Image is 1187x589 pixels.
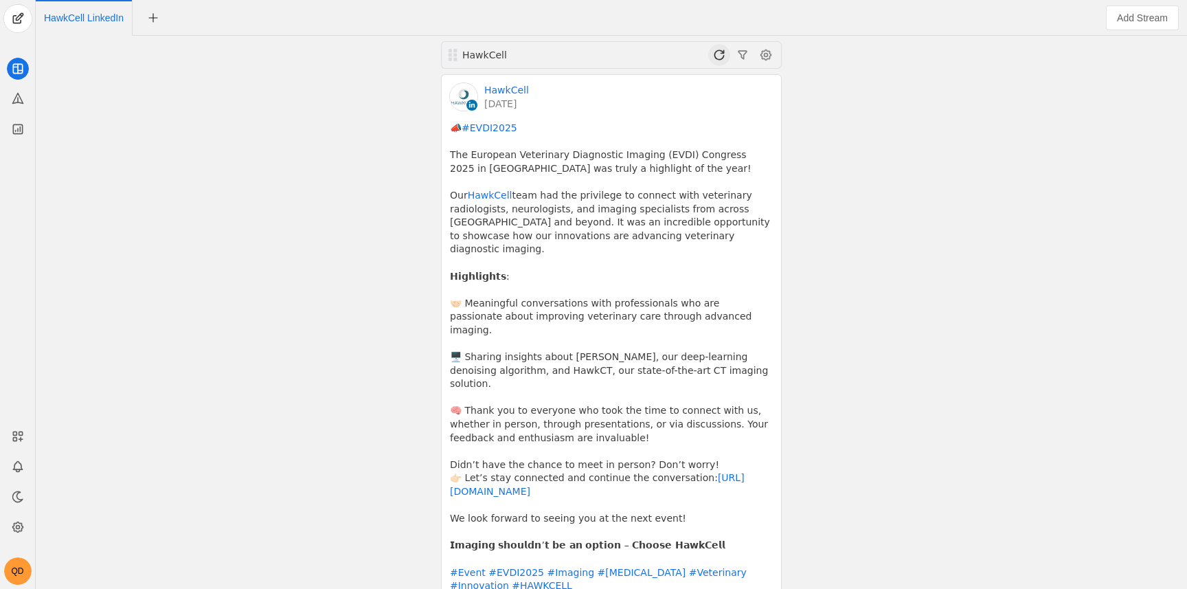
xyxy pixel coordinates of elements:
div: HawkCell [462,48,626,62]
a: #EVDI2025 [462,122,517,133]
app-icon-button: New Tab [141,12,166,23]
a: HawkCell [468,190,512,201]
button: QD [4,557,32,585]
a: #EVDI2025 [488,567,544,578]
button: Add Stream [1106,5,1179,30]
span: Click to edit name [44,13,124,23]
a: HawkCell [484,83,529,97]
img: cache [450,83,477,111]
a: [DATE] [484,97,529,111]
a: #Imaging [547,567,594,578]
div: HawkCell [461,48,626,62]
a: #[MEDICAL_DATA] [598,567,686,578]
span: Add Stream [1117,11,1168,25]
a: #Event [450,567,486,578]
a: #Veterinary [689,567,747,578]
